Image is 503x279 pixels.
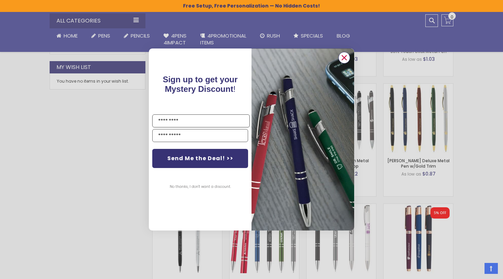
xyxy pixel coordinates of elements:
span: Sign up to get your Mystery Discount [163,75,238,94]
span: ! [163,75,238,94]
button: No thanks, I don't want a discount. [166,178,234,195]
button: Close dialog [338,52,350,64]
button: Send Me the Deal! >> [152,149,248,168]
iframe: Google Customer Reviews [447,261,503,279]
img: pop-up-image [251,48,354,231]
